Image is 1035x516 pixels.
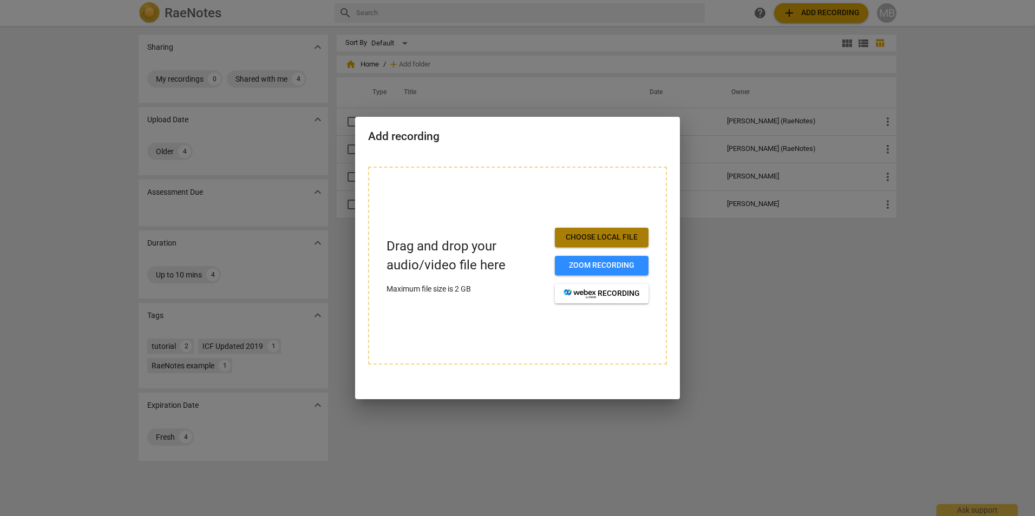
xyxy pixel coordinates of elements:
[368,130,667,143] h2: Add recording
[564,288,640,299] span: recording
[564,260,640,271] span: Zoom recording
[387,283,546,295] p: Maximum file size is 2 GB
[387,237,546,275] p: Drag and drop your audio/video file here
[564,232,640,243] span: Choose local file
